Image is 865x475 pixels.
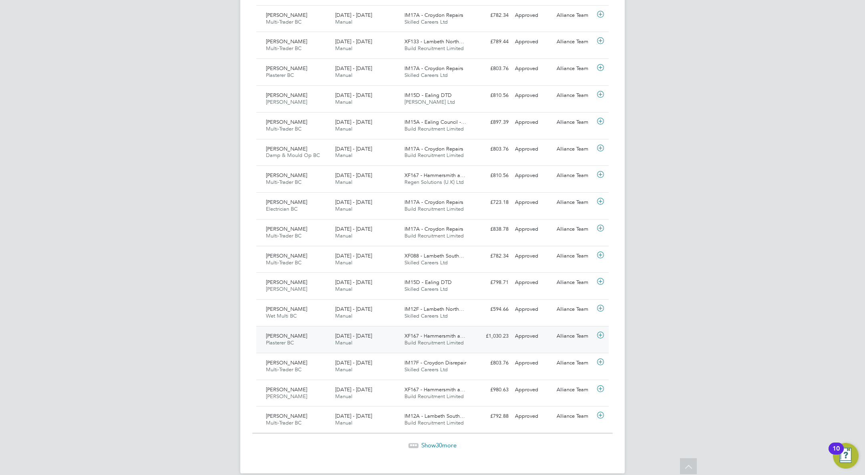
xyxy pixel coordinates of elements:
div: Approved [512,250,553,263]
span: Multi-Trader BC [266,45,302,52]
div: Approved [512,35,553,48]
span: Wet Multi BC [266,312,297,319]
span: [DATE] - [DATE] [335,92,372,99]
div: 10 [833,449,840,459]
span: Manual [335,152,352,159]
span: Skilled Careers Ltd [404,286,448,292]
span: Manual [335,259,352,266]
span: Multi-Trader BC [266,366,302,373]
span: Manual [335,179,352,185]
span: XF167 - Hammersmith a… [404,386,465,393]
div: £897.39 [470,116,512,129]
span: [PERSON_NAME] [266,12,307,18]
div: £803.76 [470,143,512,156]
span: [PERSON_NAME] [266,225,307,232]
span: Manual [335,286,352,292]
span: Manual [335,232,352,239]
div: Alliance Team [553,143,595,156]
span: [DATE] - [DATE] [335,145,372,152]
span: Manual [335,205,352,212]
span: [DATE] - [DATE] [335,279,372,286]
span: [DATE] - [DATE] [335,252,372,259]
span: Multi-Trader BC [266,419,302,426]
span: [DATE] - [DATE] [335,65,372,72]
span: [DATE] - [DATE] [335,306,372,312]
div: Approved [512,276,553,289]
div: Alliance Team [553,356,595,370]
div: Alliance Team [553,250,595,263]
span: Build Recruitment Limited [404,232,464,239]
span: Manual [335,125,352,132]
span: Regen Solutions (U.K) Ltd [404,179,464,185]
span: Show more [421,441,457,449]
span: Manual [335,419,352,426]
span: Skilled Careers Ltd [404,312,448,319]
div: Alliance Team [553,116,595,129]
span: Manual [335,18,352,25]
div: £594.66 [470,303,512,316]
span: [PERSON_NAME] [266,119,307,125]
div: Alliance Team [553,89,595,102]
span: Multi-Trader BC [266,232,302,239]
span: Skilled Careers Ltd [404,259,448,266]
span: [PERSON_NAME] Ltd [404,99,455,105]
span: Skilled Careers Ltd [404,18,448,25]
span: [PERSON_NAME] [266,279,307,286]
span: Manual [335,99,352,105]
div: Approved [512,62,553,75]
span: IM17A - Croydon Repairs [404,145,463,152]
div: £723.18 [470,196,512,209]
span: [PERSON_NAME] [266,413,307,419]
div: Alliance Team [553,383,595,397]
span: IM17A - Croydon Repairs [404,225,463,232]
span: IM17F - Croydon Disrepair [404,359,466,366]
span: Multi-Trader BC [266,259,302,266]
div: £782.34 [470,9,512,22]
div: Alliance Team [553,223,595,236]
span: IM17A - Croydon Repairs [404,199,463,205]
span: Manual [335,393,352,400]
span: Build Recruitment Limited [404,152,464,159]
span: [DATE] - [DATE] [335,359,372,366]
span: [DATE] - [DATE] [335,332,372,339]
span: [PERSON_NAME] [266,199,307,205]
div: Approved [512,303,553,316]
span: XF167 - Hammersmith a… [404,172,465,179]
div: Alliance Team [553,35,595,48]
span: [DATE] - [DATE] [335,386,372,393]
div: Approved [512,89,553,102]
div: Alliance Team [553,62,595,75]
span: [PERSON_NAME] [266,145,307,152]
span: Multi-Trader BC [266,125,302,132]
div: Approved [512,223,553,236]
span: [PERSON_NAME] [266,393,307,400]
span: Build Recruitment Limited [404,125,464,132]
button: Open Resource Center, 10 new notifications [833,443,859,469]
span: Manual [335,45,352,52]
span: IM12A - Lambeth South… [404,413,465,419]
span: Build Recruitment Limited [404,205,464,212]
div: Approved [512,116,553,129]
span: [DATE] - [DATE] [335,413,372,419]
div: Approved [512,356,553,370]
span: IM12F - Lambeth North… [404,306,464,312]
div: £792.88 [470,410,512,423]
span: [DATE] - [DATE] [335,172,372,179]
div: Alliance Team [553,196,595,209]
div: Alliance Team [553,330,595,343]
div: £803.76 [470,62,512,75]
div: £789.44 [470,35,512,48]
span: [PERSON_NAME] [266,172,307,179]
span: Build Recruitment Limited [404,339,464,346]
span: [DATE] - [DATE] [335,225,372,232]
span: Skilled Careers Ltd [404,72,448,78]
div: Approved [512,9,553,22]
span: [PERSON_NAME] [266,38,307,45]
div: £810.56 [470,169,512,182]
span: IM15D - Ealing DTD [404,92,452,99]
span: [PERSON_NAME] [266,386,307,393]
span: Skilled Careers Ltd [404,366,448,373]
div: £810.56 [470,89,512,102]
div: Alliance Team [553,9,595,22]
span: Manual [335,72,352,78]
